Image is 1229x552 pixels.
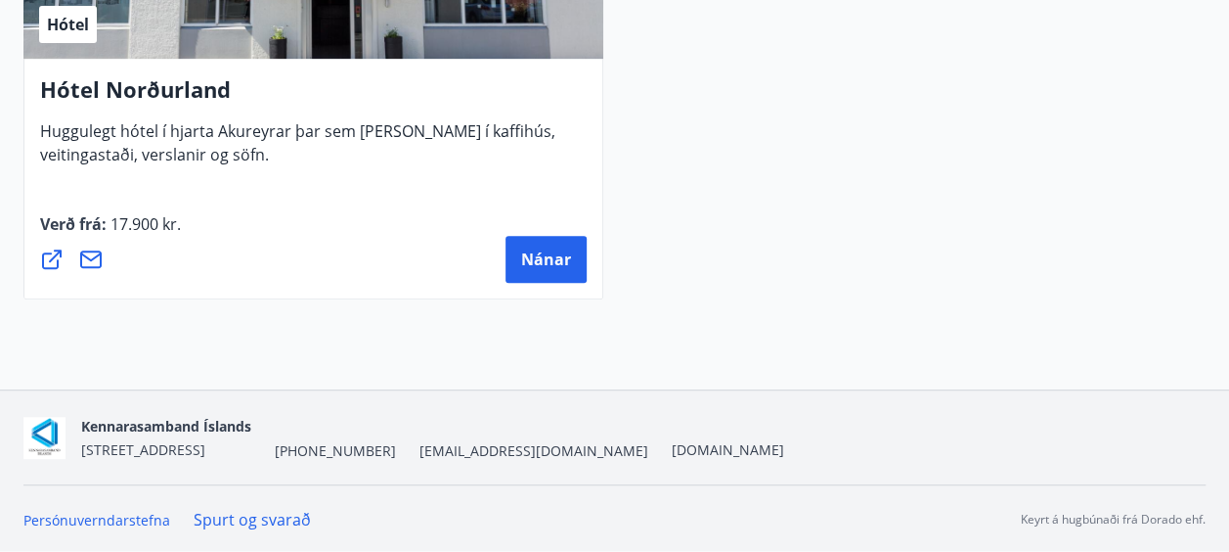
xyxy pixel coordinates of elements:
span: Nánar [521,249,571,270]
a: Persónuverndarstefna [23,511,170,529]
button: Nánar [505,236,587,283]
span: [STREET_ADDRESS] [81,440,205,459]
p: Keyrt á hugbúnaði frá Dorado ehf. [1021,511,1206,529]
img: AOgasd1zjyUWmx8qB2GFbzp2J0ZxtdVPFY0E662R.png [23,417,66,459]
span: [EMAIL_ADDRESS][DOMAIN_NAME] [419,441,648,461]
span: Hótel [47,14,89,35]
h4: Hótel Norðurland [40,74,587,119]
span: Verð frá : [40,213,181,251]
span: Huggulegt hótel í hjarta Akureyrar þar sem [PERSON_NAME] í kaffihús, veitingastaði, verslanir og ... [40,120,555,181]
span: 17.900 kr. [107,213,181,235]
span: [PHONE_NUMBER] [275,441,396,461]
span: Kennarasamband Íslands [81,417,251,436]
a: Spurt og svarað [194,509,311,530]
a: [DOMAIN_NAME] [672,440,784,459]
